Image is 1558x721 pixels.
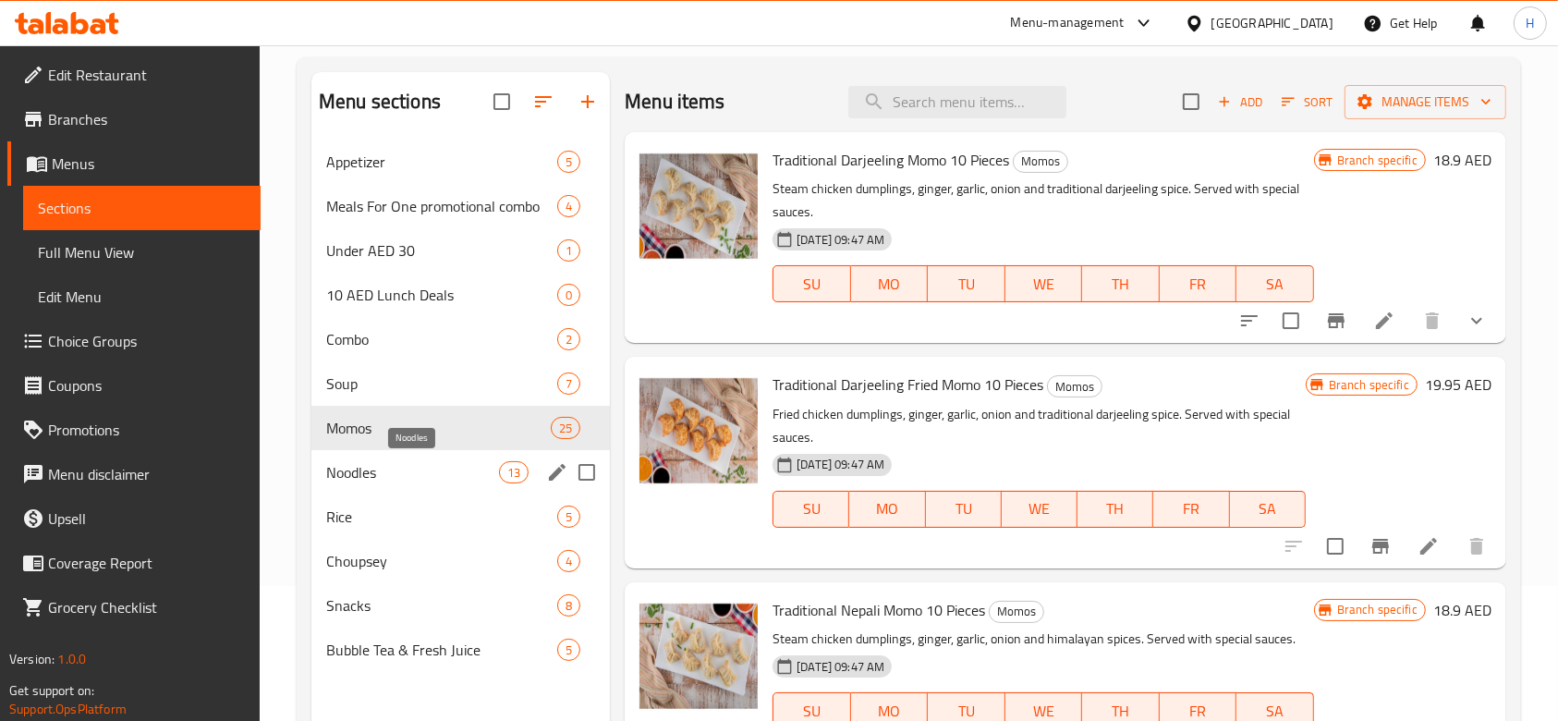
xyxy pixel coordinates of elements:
[326,461,499,483] span: Noodles
[639,597,758,715] img: Traditional Nepali Momo 10 Pieces
[1345,85,1506,119] button: Manage items
[326,284,557,306] span: 10 AED Lunch Deals
[773,491,849,528] button: SU
[48,64,246,86] span: Edit Restaurant
[543,458,571,486] button: edit
[781,495,842,522] span: SU
[326,639,557,661] span: Bubble Tea & Fresh Juice
[1161,495,1222,522] span: FR
[558,642,579,659] span: 5
[9,647,55,671] span: Version:
[311,583,610,628] div: Snacks8
[9,678,94,703] span: Get support on:
[7,319,261,363] a: Choice Groups
[7,141,261,186] a: Menus
[1455,524,1499,568] button: delete
[1425,372,1491,397] h6: 19.95 AED
[326,550,557,572] span: Choupsey
[558,287,579,304] span: 0
[48,419,246,441] span: Promotions
[1270,88,1345,116] span: Sort items
[311,184,610,228] div: Meals For One promotional combo4
[38,197,246,219] span: Sections
[1272,301,1310,340] span: Select to update
[1314,299,1358,343] button: Branch-specific-item
[1433,147,1491,173] h6: 18.9 AED
[1009,495,1070,522] span: WE
[326,594,557,617] div: Snacks
[935,271,998,298] span: TU
[557,195,580,217] div: items
[311,628,610,672] div: Bubble Tea & Fresh Juice5
[7,585,261,629] a: Grocery Checklist
[311,132,610,679] nav: Menu sections
[326,239,557,262] span: Under AED 30
[926,491,1002,528] button: TU
[1358,524,1403,568] button: Branch-specific-item
[1455,299,1499,343] button: show more
[789,456,892,473] span: [DATE] 09:47 AM
[1236,265,1314,302] button: SA
[23,230,261,275] a: Full Menu View
[38,241,246,263] span: Full Menu View
[1330,152,1425,169] span: Branch specific
[857,495,918,522] span: MO
[48,507,246,530] span: Upsell
[1418,535,1440,557] a: Edit menu item
[1373,310,1395,332] a: Edit menu item
[558,375,579,393] span: 7
[48,330,246,352] span: Choice Groups
[311,450,610,495] div: Noodles13edit
[1014,151,1067,172] span: Momos
[558,153,579,171] span: 5
[558,242,579,260] span: 1
[1282,92,1333,113] span: Sort
[557,373,580,395] div: items
[1013,271,1076,298] span: WE
[566,79,610,124] button: Add section
[1167,271,1230,298] span: FR
[1230,491,1306,528] button: SA
[1011,12,1125,34] div: Menu-management
[1526,13,1534,33] span: H
[311,495,610,539] div: Rice5
[1277,88,1337,116] button: Sort
[625,88,725,116] h2: Menu items
[1433,597,1491,623] h6: 18.9 AED
[558,553,579,570] span: 4
[773,596,985,624] span: Traditional Nepali Momo 10 Pieces
[326,417,551,439] span: Momos
[1005,265,1083,302] button: WE
[639,372,758,490] img: Traditional Darjeeling Fried Momo 10 Pieces
[558,331,579,348] span: 2
[48,552,246,574] span: Coverage Report
[326,506,557,528] span: Rice
[1002,491,1077,528] button: WE
[773,628,1313,651] p: Steam chicken dumplings, ginger, garlic, onion and himalayan spices. Served with special sauces.
[499,461,529,483] div: items
[48,108,246,130] span: Branches
[482,82,521,121] span: Select all sections
[639,147,758,265] img: Traditional Darjeeling Momo 10 Pieces
[57,647,86,671] span: 1.0.0
[1244,271,1307,298] span: SA
[521,79,566,124] span: Sort sections
[500,464,528,482] span: 13
[7,97,261,141] a: Branches
[1089,271,1152,298] span: TH
[773,371,1043,398] span: Traditional Darjeeling Fried Momo 10 Pieces
[311,273,610,317] div: 10 AED Lunch Deals0
[557,550,580,572] div: items
[1211,13,1333,33] div: [GEOGRAPHIC_DATA]
[311,406,610,450] div: Momos25
[311,361,610,406] div: Soup7
[1048,376,1102,397] span: Momos
[557,594,580,617] div: items
[1085,495,1146,522] span: TH
[1211,88,1270,116] button: Add
[849,491,925,528] button: MO
[1013,151,1068,173] div: Momos
[1047,375,1102,397] div: Momos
